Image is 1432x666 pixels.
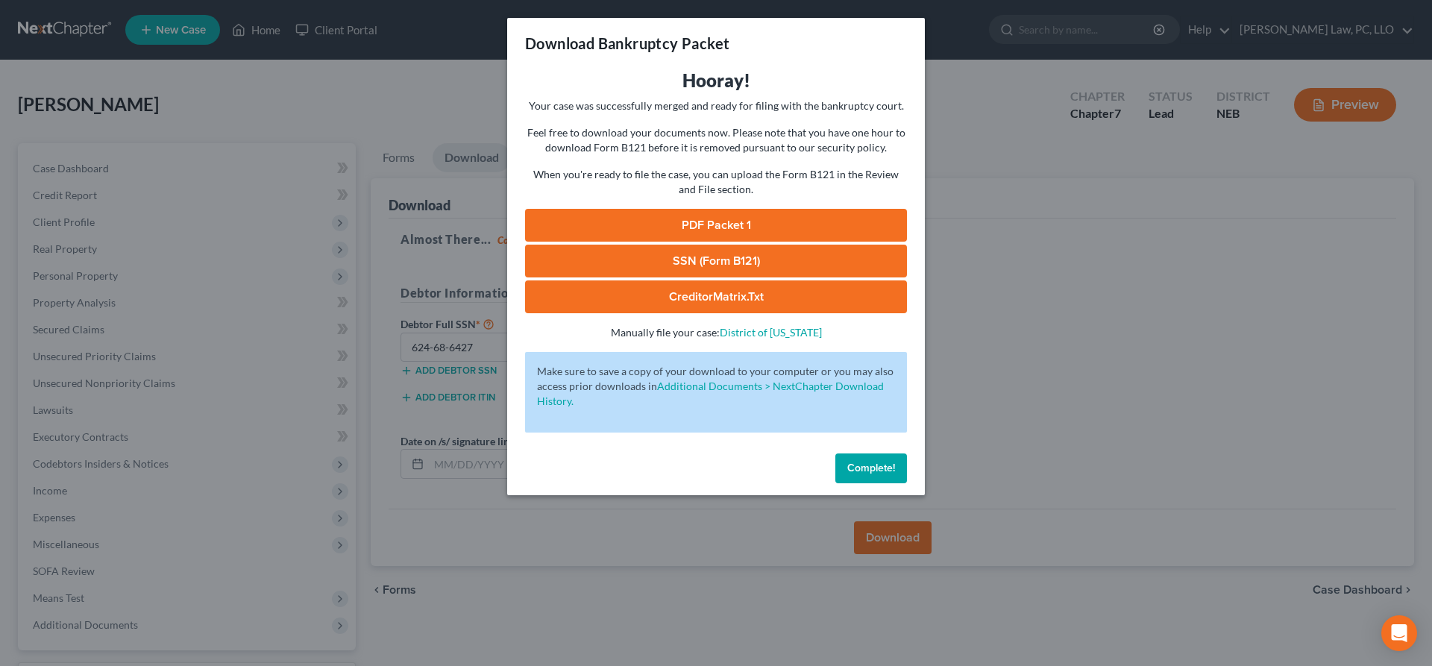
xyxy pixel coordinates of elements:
[525,209,907,242] a: PDF Packet 1
[525,69,907,92] h3: Hooray!
[537,380,884,407] a: Additional Documents > NextChapter Download History.
[720,326,822,339] a: District of [US_STATE]
[525,280,907,313] a: CreditorMatrix.txt
[525,167,907,197] p: When you're ready to file the case, you can upload the Form B121 in the Review and File section.
[537,364,895,409] p: Make sure to save a copy of your download to your computer or you may also access prior downloads in
[525,125,907,155] p: Feel free to download your documents now. Please note that you have one hour to download Form B12...
[525,98,907,113] p: Your case was successfully merged and ready for filing with the bankruptcy court.
[525,33,729,54] h3: Download Bankruptcy Packet
[835,453,907,483] button: Complete!
[847,462,895,474] span: Complete!
[1381,615,1417,651] div: Open Intercom Messenger
[525,245,907,277] a: SSN (Form B121)
[525,325,907,340] p: Manually file your case:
